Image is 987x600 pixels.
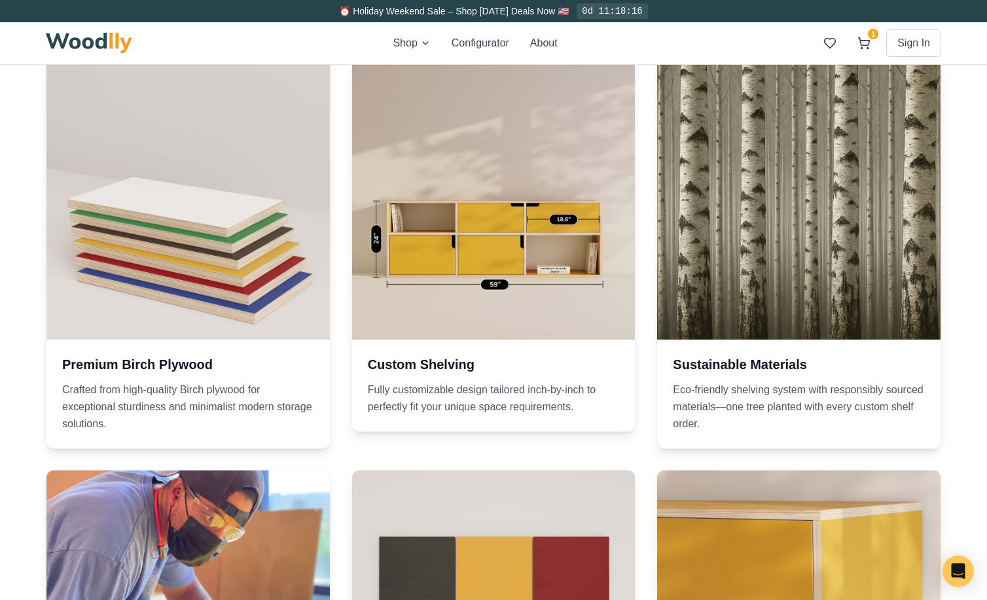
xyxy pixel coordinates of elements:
[868,29,878,39] span: 1
[62,381,314,432] p: Crafted from high-quality Birch plywood for exceptional sturdiness and minimalist modern storage ...
[393,35,430,51] button: Shop
[886,29,941,57] button: Sign In
[368,381,620,415] p: Fully customizable design tailored inch-by-inch to perfectly fit your unique space requirements.
[673,355,925,374] h3: Sustainable Materials
[62,355,314,374] h3: Premium Birch Plywood
[452,35,509,51] button: Configurator
[530,35,558,51] button: About
[577,3,647,19] div: 0d 11:18:16
[942,556,974,587] div: Open Intercom Messenger
[673,381,925,432] p: Eco-friendly shelving system with responsibly sourced materials—one tree planted with every custo...
[46,33,132,54] img: Woodlly
[368,355,620,374] h3: Custom Shelving
[339,6,569,16] span: ⏰ Holiday Weekend Sale – Shop [DATE] Deals Now 🇺🇸
[852,31,876,55] button: 1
